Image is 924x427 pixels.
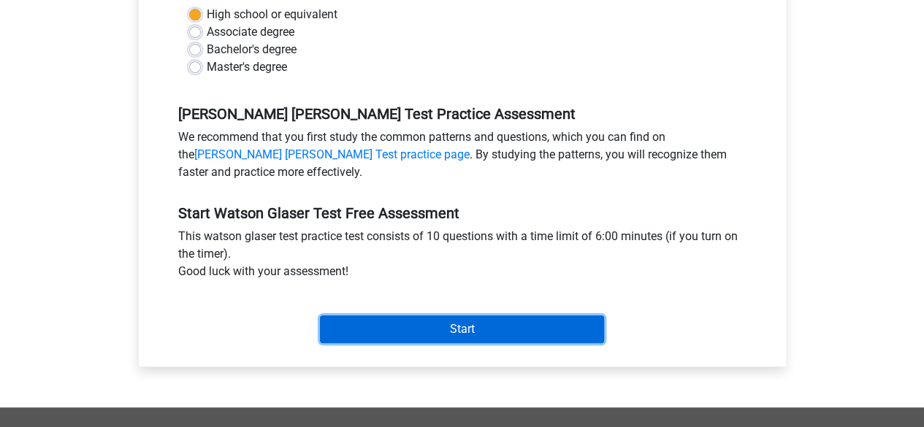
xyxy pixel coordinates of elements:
input: Start [320,315,604,343]
label: Bachelor's degree [207,41,297,58]
h5: Start Watson Glaser Test Free Assessment [178,204,747,222]
label: High school or equivalent [207,6,337,23]
h5: [PERSON_NAME] [PERSON_NAME] Test Practice Assessment [178,105,747,123]
div: This watson glaser test practice test consists of 10 questions with a time limit of 6:00 minutes ... [167,228,757,286]
label: Master's degree [207,58,287,76]
label: Associate degree [207,23,294,41]
a: [PERSON_NAME] [PERSON_NAME] Test practice page [194,147,470,161]
div: We recommend that you first study the common patterns and questions, which you can find on the . ... [167,128,757,187]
